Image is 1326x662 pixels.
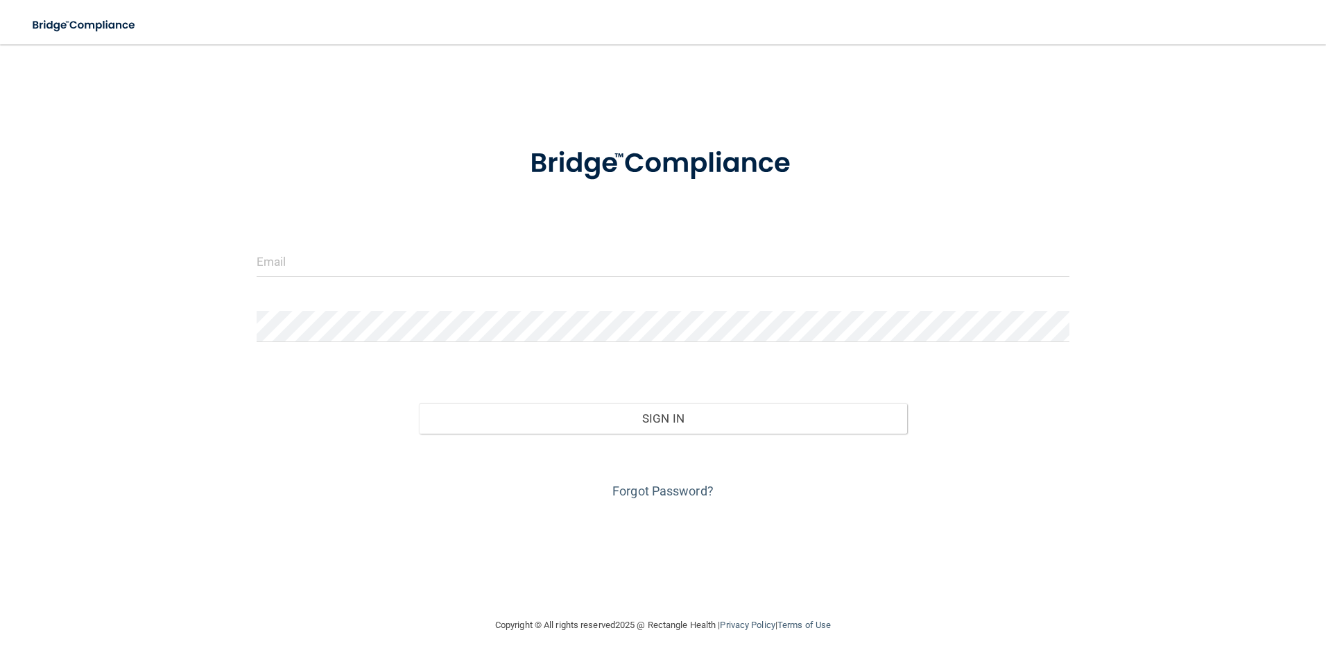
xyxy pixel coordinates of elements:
[777,620,831,630] a: Terms of Use
[419,403,907,434] button: Sign In
[720,620,775,630] a: Privacy Policy
[21,11,148,40] img: bridge_compliance_login_screen.278c3ca4.svg
[410,603,916,647] div: Copyright © All rights reserved 2025 @ Rectangle Health | |
[501,128,825,200] img: bridge_compliance_login_screen.278c3ca4.svg
[257,246,1070,277] input: Email
[612,484,714,498] a: Forgot Password?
